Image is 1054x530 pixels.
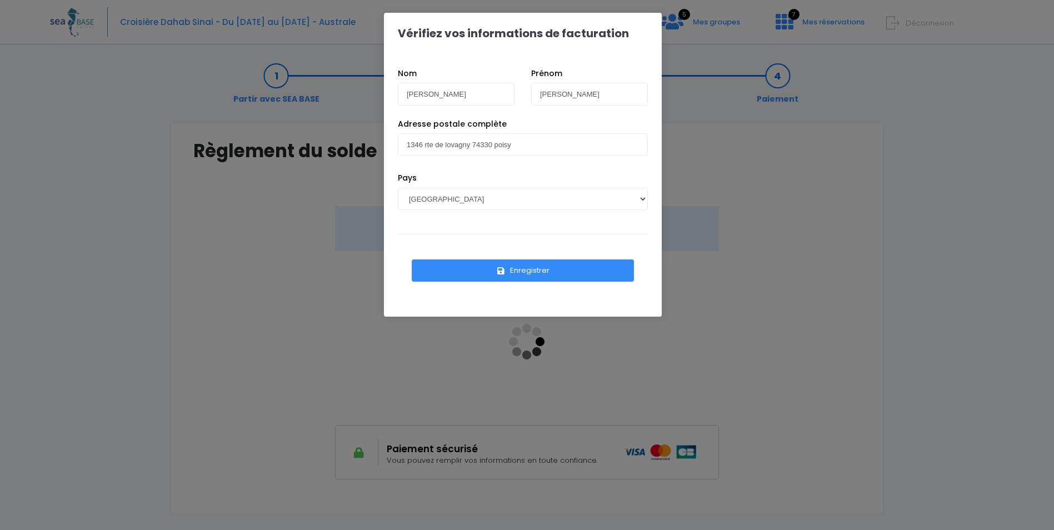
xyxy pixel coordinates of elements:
h1: Vérifiez vos informations de facturation [398,27,629,40]
label: Adresse postale complète [398,118,507,130]
label: Nom [398,68,417,79]
button: Enregistrer [412,259,634,282]
label: Pays [398,172,417,184]
label: Prénom [531,68,562,79]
